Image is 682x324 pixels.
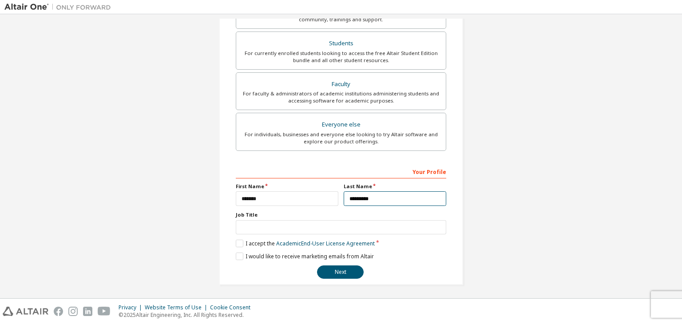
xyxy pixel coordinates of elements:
[276,240,375,247] a: Academic End-User License Agreement
[242,131,440,145] div: For individuals, businesses and everyone else looking to try Altair software and explore our prod...
[242,119,440,131] div: Everyone else
[242,78,440,91] div: Faculty
[98,307,111,316] img: youtube.svg
[242,37,440,50] div: Students
[145,304,210,311] div: Website Terms of Use
[317,265,364,279] button: Next
[54,307,63,316] img: facebook.svg
[3,307,48,316] img: altair_logo.svg
[242,90,440,104] div: For faculty & administrators of academic institutions administering students and accessing softwa...
[210,304,256,311] div: Cookie Consent
[68,307,78,316] img: instagram.svg
[236,211,446,218] label: Job Title
[119,304,145,311] div: Privacy
[236,240,375,247] label: I accept the
[236,253,374,260] label: I would like to receive marketing emails from Altair
[344,183,446,190] label: Last Name
[236,164,446,178] div: Your Profile
[119,311,256,319] p: © 2025 Altair Engineering, Inc. All Rights Reserved.
[83,307,92,316] img: linkedin.svg
[242,50,440,64] div: For currently enrolled students looking to access the free Altair Student Edition bundle and all ...
[4,3,115,12] img: Altair One
[236,183,338,190] label: First Name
